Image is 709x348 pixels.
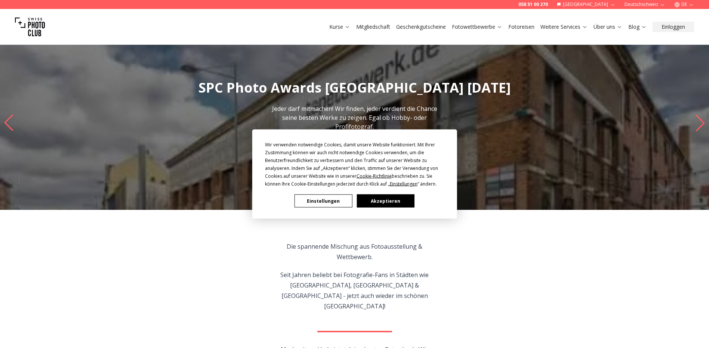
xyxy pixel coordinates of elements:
[252,130,457,219] div: Cookie Consent Prompt
[265,141,444,188] div: Wir verwenden notwendige Cookies, damit unsere Website funktioniert. Mit Ihrer Zustimmung können ...
[295,195,352,208] button: Einstellungen
[390,181,417,187] span: Einstellungen
[357,195,414,208] button: Akzeptieren
[357,173,392,179] span: Cookie-Richtlinie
